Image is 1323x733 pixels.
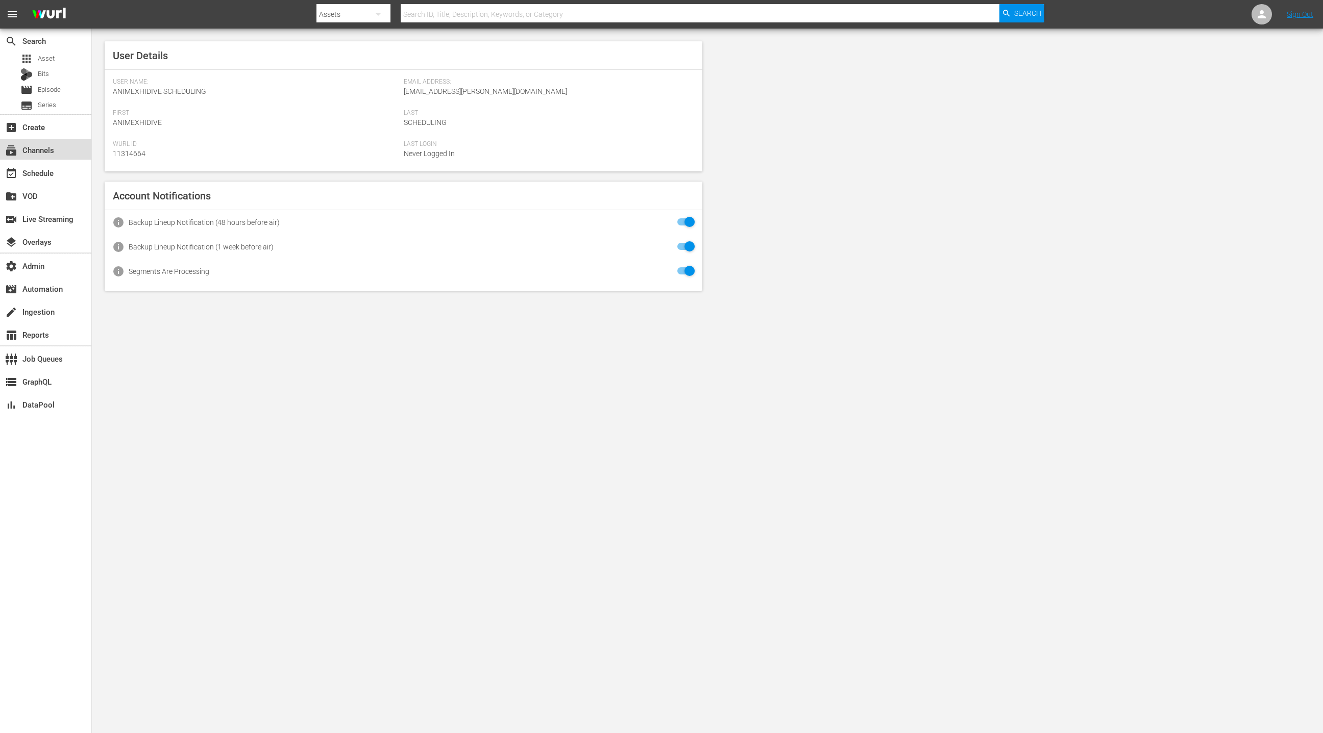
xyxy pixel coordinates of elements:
span: [EMAIL_ADDRESS][PERSON_NAME][DOMAIN_NAME] [404,87,567,95]
span: DataPool [5,399,17,411]
div: Backup Lineup Notification (48 hours before air) [129,218,280,226]
div: Bits [20,68,33,81]
div: Backup Lineup Notification (1 week before air) [129,243,274,251]
span: Episode [38,85,61,95]
span: AnimexHidive Scheduling [113,87,206,95]
span: AnimexHidive [113,118,162,127]
span: Scheduling [404,118,447,127]
span: Reports [5,329,17,341]
span: Series [38,100,56,110]
span: Overlays [5,236,17,248]
div: Segments Are Processing [129,267,209,275]
span: First [113,109,399,117]
span: info [112,265,125,277]
span: Admin [5,260,17,272]
span: menu [6,8,18,20]
span: User Details [113,49,168,62]
span: GraphQL [5,376,17,388]
span: Ingestion [5,306,17,318]
span: 11314664 [113,149,145,158]
a: Sign Out [1287,10,1313,18]
span: info [112,241,125,253]
span: Search [5,35,17,47]
span: Channels [5,144,17,157]
span: Last [404,109,690,117]
img: ans4CAIJ8jUAAAAAAAAAAAAAAAAAAAAAAAAgQb4GAAAAAAAAAAAAAAAAAAAAAAAAJMjXAAAAAAAAAAAAAAAAAAAAAAAAgAT5G... [24,3,73,27]
span: Bits [38,69,49,79]
span: Automation [5,283,17,295]
span: info [112,216,125,229]
span: Last Login [404,140,690,148]
span: Account Notifications [113,190,211,202]
span: Asset [38,54,55,64]
span: Never Logged In [404,149,455,158]
span: Email Address: [404,78,690,86]
span: Wurl Id [113,140,399,148]
span: Schedule [5,167,17,180]
button: Search [999,4,1044,22]
span: VOD [5,190,17,203]
span: Series [20,99,33,112]
span: Episode [20,84,33,96]
span: Search [1014,4,1041,22]
span: Asset [20,53,33,65]
span: Create [5,121,17,134]
span: Live Streaming [5,213,17,225]
span: Job Queues [5,353,17,365]
span: User Name: [113,78,399,86]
